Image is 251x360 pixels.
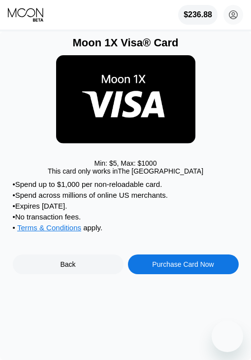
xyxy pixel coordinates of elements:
div: • Expires [DATE]. [13,202,239,210]
div: • Spend up to $1,000 per non-reloadable card. [13,180,239,188]
div: $236.88 [184,10,212,19]
div: • Spend across millions of online US merchants. [13,191,239,199]
div: Moon 1X Visa® Card [13,36,239,49]
div: • apply . [13,223,239,234]
div: • No transaction fees. [13,213,239,221]
div: $236.88 [178,5,218,25]
div: Terms & Conditions [17,223,81,234]
div: Back [13,254,124,274]
div: Purchase Card Now [152,260,214,268]
div: This card only works in The [GEOGRAPHIC_DATA] [48,167,203,175]
span: Terms & Conditions [17,223,81,232]
div: Purchase Card Now [128,254,239,274]
div: Back [60,260,75,268]
iframe: Knap til at åbne messaging-vindue [212,321,243,352]
div: Min: $ 5 , Max: $ 1000 [94,159,157,167]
